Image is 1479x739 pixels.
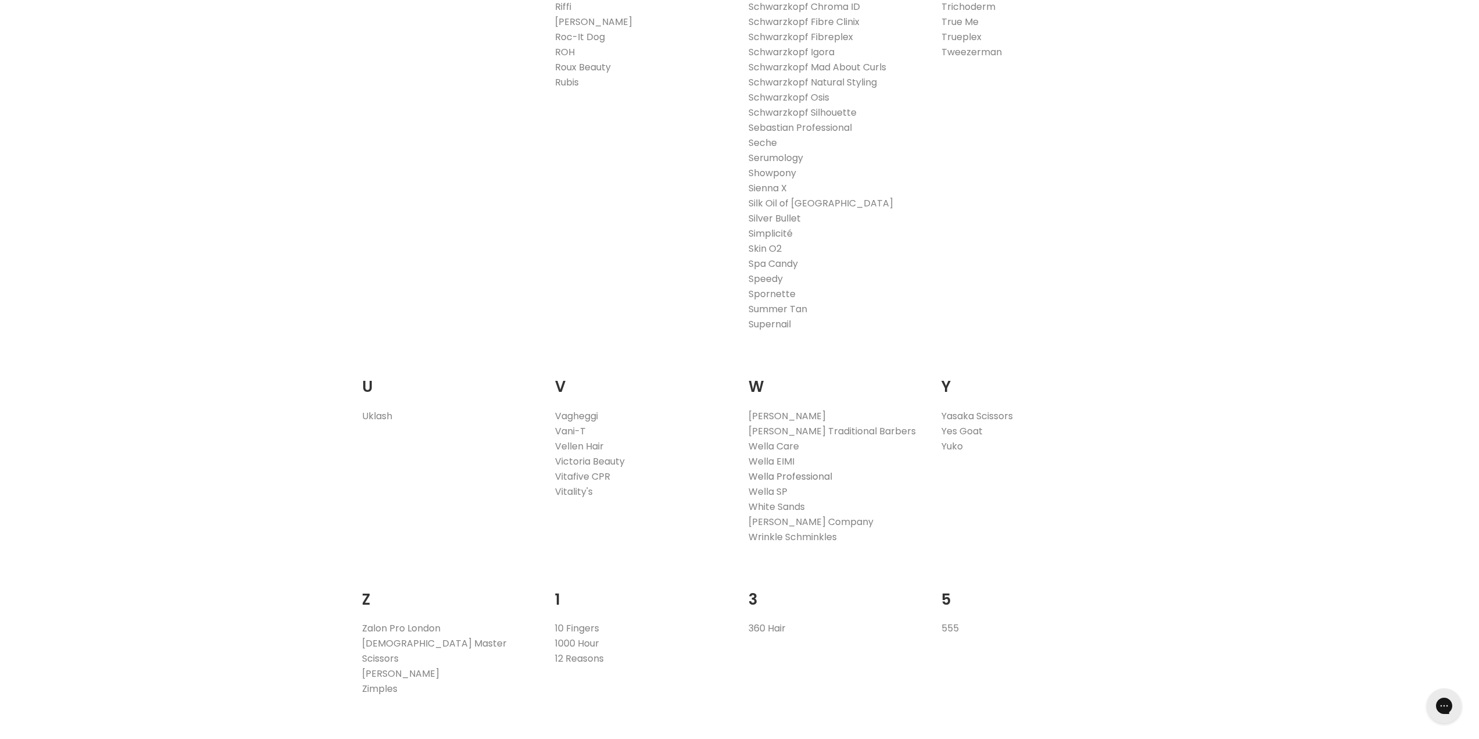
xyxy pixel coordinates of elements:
a: White Sands [749,500,805,513]
h2: W [749,360,925,399]
a: Wella SP [749,485,787,498]
a: Roux Beauty [555,60,611,74]
h2: Y [941,360,1118,399]
a: Speedy [749,272,783,285]
a: 10 Fingers [555,622,599,635]
a: Vitafive CPR [555,470,610,483]
a: Trueplex [941,30,982,44]
h2: 1 [555,573,731,612]
a: Roc-It Dog [555,30,605,44]
a: Showpony [749,166,796,180]
a: ROH [555,45,575,59]
a: Schwarzkopf Fibre Clinix [749,15,860,28]
a: Schwarzkopf Fibreplex [749,30,853,44]
a: Yes Goat [941,424,983,438]
a: Rubis [555,76,579,89]
a: Spa Candy [749,257,798,270]
a: Tweezerman [941,45,1002,59]
h2: 3 [749,573,925,612]
a: Wella EIMI [749,455,794,468]
a: [PERSON_NAME] [749,409,826,423]
a: Victoria Beauty [555,455,625,468]
h2: V [555,360,731,399]
h2: U [362,360,538,399]
a: 555 [941,622,959,635]
a: Schwarzkopf Silhouette [749,106,857,119]
a: Summer Tan [749,302,807,316]
a: Sienna X [749,181,787,195]
a: Silver Bullet [749,212,801,225]
a: [PERSON_NAME] [555,15,632,28]
a: 1000 Hour [555,637,599,650]
a: Vellen Hair [555,440,604,453]
a: [PERSON_NAME] Traditional Barbers [749,424,916,438]
a: 360 Hair [749,622,786,635]
a: [DEMOGRAPHIC_DATA] Master Scissors [362,637,507,665]
a: Wella Professional [749,470,832,483]
iframe: Gorgias live chat messenger [1421,684,1467,727]
a: [PERSON_NAME] [362,667,439,680]
a: Zalon Pro London [362,622,441,635]
a: Vani-T [555,424,586,438]
a: 12 Reasons [555,652,604,665]
a: Yasaka Scissors [941,409,1013,423]
a: Yuko [941,440,963,453]
a: Zimples [362,682,397,695]
a: Schwarzkopf Igora [749,45,835,59]
a: Seche [749,136,777,149]
a: Spornette [749,287,796,301]
a: Vitality's [555,485,593,498]
a: Skin O2 [749,242,782,255]
a: Silk Oil of [GEOGRAPHIC_DATA] [749,197,893,210]
a: Simplicité [749,227,793,240]
h2: 5 [941,573,1118,612]
a: Uklash [362,409,392,423]
a: Schwarzkopf Osis [749,91,829,104]
a: Vagheggi [555,409,598,423]
a: Schwarzkopf Mad About Curls [749,60,886,74]
a: True Me [941,15,979,28]
a: Sebastian Professional [749,121,852,134]
a: Schwarzkopf Natural Styling [749,76,877,89]
a: Wrinkle Schminkles [749,530,837,544]
a: Serumology [749,151,803,165]
a: Wella Care [749,440,799,453]
a: [PERSON_NAME] Company [749,515,873,529]
a: Supernail [749,317,791,331]
h2: Z [362,573,538,612]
